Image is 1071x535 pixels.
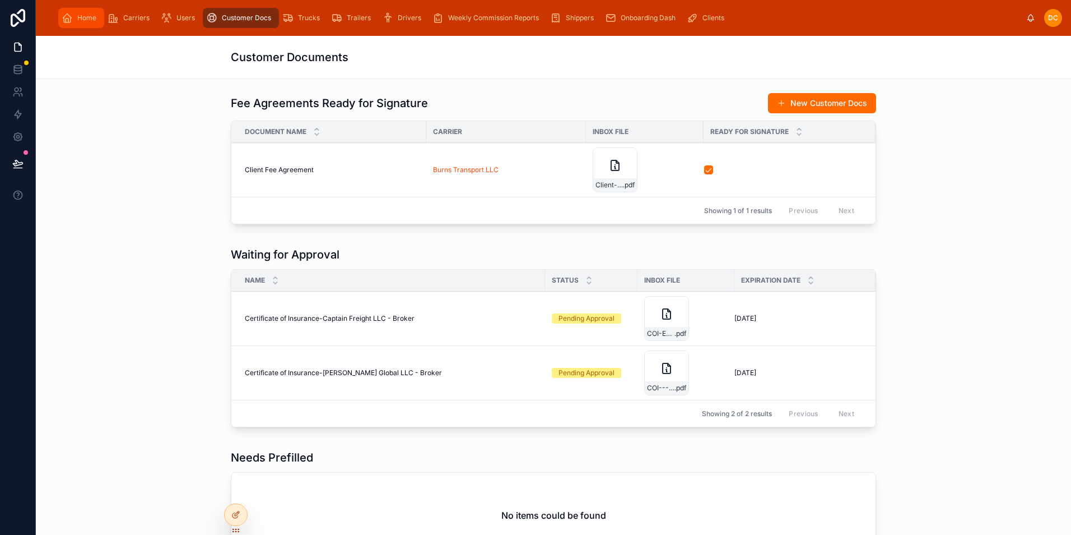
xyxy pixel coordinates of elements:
[674,329,686,338] span: .pdf
[702,409,772,418] span: Showing 2 of 2 results
[674,384,686,393] span: .pdf
[702,13,724,22] span: Clients
[245,368,538,377] a: Certificate of Insurance-[PERSON_NAME] Global LLC - Broker
[245,127,306,136] span: Document Name
[77,13,96,22] span: Home
[123,13,150,22] span: Carriers
[433,127,462,136] span: Carrier
[734,368,862,377] a: [DATE]
[644,296,728,341] a: COI-Exp-6-1-26.pdf
[398,13,421,22] span: Drivers
[222,13,271,22] span: Customer Docs
[552,313,631,324] a: Pending Approval
[768,93,876,113] button: New Customer Docs
[704,206,772,215] span: Showing 1 of 1 results
[54,6,1026,30] div: scrollable content
[501,509,606,522] h2: No items could be found
[547,8,602,28] a: Shippers
[176,13,195,22] span: Users
[558,313,614,324] div: Pending Approval
[644,350,728,395] a: COI---Contingent---Exp-6.1.26.pdf
[433,165,579,174] a: Burns Transport LLC
[552,368,631,378] a: Pending Approval
[347,13,371,22] span: Trailers
[558,368,614,378] div: Pending Approval
[566,13,594,22] span: Shippers
[245,314,538,323] a: Certificate of Insurance-Captain Freight LLC - Broker
[379,8,429,28] a: Drivers
[741,276,800,285] span: Expiration Date
[734,368,756,377] span: [DATE]
[231,49,348,65] h1: Customer Documents
[231,95,428,111] h1: Fee Agreements Ready for Signature
[231,247,339,262] h1: Waiting for Approval
[245,165,314,174] span: Client Fee Agreement
[429,8,547,28] a: Weekly Commission Reports
[552,276,579,285] span: Status
[203,8,279,28] a: Customer Docs
[647,329,674,338] span: COI-Exp-6-1-26
[245,368,442,377] span: Certificate of Insurance-[PERSON_NAME] Global LLC - Broker
[602,8,683,28] a: Onboarding Dash
[58,8,104,28] a: Home
[245,165,420,174] a: Client Fee Agreement
[1048,13,1058,22] span: DC
[734,314,756,323] span: [DATE]
[593,127,628,136] span: Inbox File
[623,181,635,190] span: .pdf
[245,276,265,285] span: Name
[683,8,732,28] a: Clients
[298,13,320,22] span: Trucks
[231,450,313,465] h1: Needs Prefilled
[157,8,203,28] a: Users
[593,147,697,192] a: Client-Fee-Agreement-11/20/24.pdf
[279,8,328,28] a: Trucks
[647,384,674,393] span: COI---Contingent---Exp-6.1.26
[245,314,415,323] span: Certificate of Insurance-Captain Freight LLC - Broker
[595,181,623,190] span: Client-Fee-Agreement-11/20/24
[734,314,862,323] a: [DATE]
[448,13,539,22] span: Weekly Commission Reports
[644,276,680,285] span: Inbox File
[621,13,676,22] span: Onboarding Dash
[104,8,157,28] a: Carriers
[328,8,379,28] a: Trailers
[433,165,499,174] a: Burns Transport LLC
[710,127,789,136] span: Ready for Signature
